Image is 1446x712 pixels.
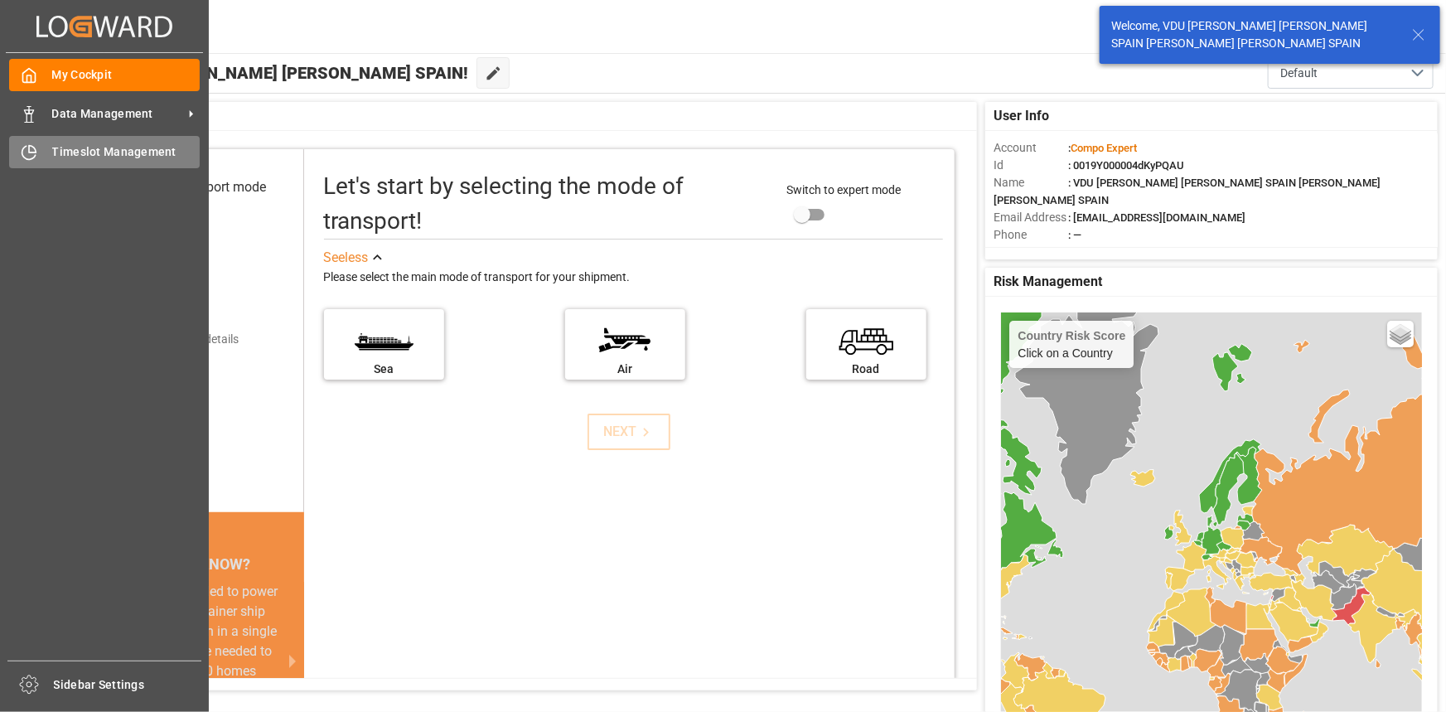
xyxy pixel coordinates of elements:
a: Layers [1387,321,1414,347]
span: : [1068,142,1137,154]
span: Id [994,157,1068,174]
span: Compo Expert [1071,142,1137,154]
span: Risk Management [994,272,1102,292]
span: : VDU [PERSON_NAME] [PERSON_NAME] SPAIN [PERSON_NAME] [PERSON_NAME] SPAIN [994,177,1381,206]
span: Timeslot Management [52,143,201,161]
span: Email Address [994,209,1068,226]
h4: Country Risk Score [1018,329,1125,342]
span: Hello VDU [PERSON_NAME] [PERSON_NAME] SPAIN! [68,57,468,89]
div: Click on a Country [1018,329,1125,360]
div: Air [573,361,677,378]
div: Add shipping details [135,331,239,348]
span: Switch to expert mode [786,183,901,196]
button: open menu [1268,57,1434,89]
span: Phone [994,226,1068,244]
span: Default [1280,65,1318,82]
div: See less [324,248,369,268]
span: Account Type [994,244,1068,261]
div: Let's start by selecting the mode of transport! [324,169,771,239]
span: : Shipper [1068,246,1110,259]
a: Timeslot Management [9,136,200,168]
div: Please select the main mode of transport for your shipment. [324,268,943,288]
span: : 0019Y000004dKyPQAU [1068,159,1184,172]
div: Sea [332,361,436,378]
div: Road [815,361,918,378]
a: My Cockpit [9,59,200,91]
span: Account [994,139,1068,157]
button: NEXT [588,414,670,450]
span: My Cockpit [52,66,201,84]
span: Name [994,174,1068,191]
span: : [EMAIL_ADDRESS][DOMAIN_NAME] [1068,211,1245,224]
span: Data Management [52,105,183,123]
div: NEXT [604,422,655,442]
span: : — [1068,229,1081,241]
div: Welcome, VDU [PERSON_NAME] [PERSON_NAME] SPAIN [PERSON_NAME] [PERSON_NAME] SPAIN [1111,17,1396,52]
span: Sidebar Settings [54,676,202,694]
span: User Info [994,106,1049,126]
